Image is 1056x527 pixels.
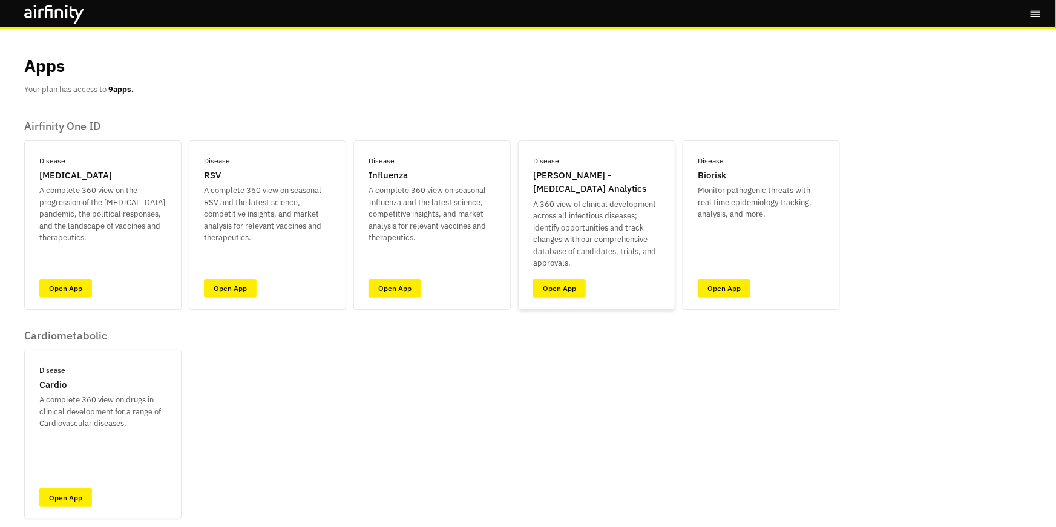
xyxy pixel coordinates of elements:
a: Open App [39,279,92,298]
p: RSV [204,169,221,183]
p: A complete 360 view on seasonal RSV and the latest science, competitive insights, and market anal... [204,185,331,244]
p: Cardiometabolic [24,329,182,342]
p: A 360 view of clinical development across all infectious diseases; identify opportunities and tra... [533,198,660,269]
p: Airfinity One ID [24,120,840,133]
b: 9 apps. [108,84,134,94]
p: Influenza [369,169,408,183]
p: A complete 360 view on the progression of the [MEDICAL_DATA] pandemic, the political responses, a... [39,185,166,244]
p: [PERSON_NAME] - [MEDICAL_DATA] Analytics [533,169,660,196]
p: Monitor pathogenic threats with real time epidemiology tracking, analysis, and more. [698,185,825,220]
a: Open App [698,279,750,298]
a: Open App [39,488,92,507]
p: Disease [369,155,395,166]
p: Disease [39,155,65,166]
p: A complete 360 view on drugs in clinical development for a range of Cardiovascular diseases. [39,394,166,430]
p: Disease [204,155,230,166]
p: Disease [533,155,559,166]
p: Disease [698,155,724,166]
a: Open App [369,279,421,298]
p: Biorisk [698,169,726,183]
a: Open App [204,279,257,298]
a: Open App [533,279,586,298]
p: [MEDICAL_DATA] [39,169,112,183]
p: Apps [24,53,65,79]
p: Your plan has access to [24,83,134,96]
p: A complete 360 view on seasonal Influenza and the latest science, competitive insights, and marke... [369,185,496,244]
p: Cardio [39,378,67,392]
p: Disease [39,365,65,376]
